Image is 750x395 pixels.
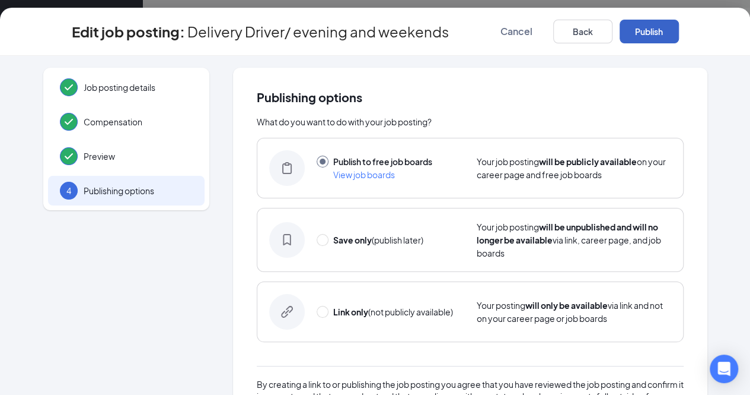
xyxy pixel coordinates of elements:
[333,235,423,245] span: (publish later)
[62,115,76,129] svg: Checkmark
[620,20,679,43] button: Publish
[84,150,193,162] span: Preview
[257,116,432,127] span: What do you want to do with your job posting?
[710,355,738,383] div: Open Intercom Messenger
[84,116,193,128] span: Compensation
[84,185,193,197] span: Publishing options
[257,91,684,103] span: Publishing options
[477,222,661,258] span: Your job posting via link, career page, and job boards
[281,162,293,174] svg: BoardIcon
[525,300,608,311] strong: will only be available
[477,300,663,324] span: Your posting via link and not on your career page or job boards
[333,306,453,317] span: (not publicly available)
[62,149,76,163] svg: Checkmark
[281,306,293,318] svg: LinkOnlyIcon
[487,20,546,43] button: Cancel
[66,185,71,197] span: 4
[500,26,532,37] span: Cancel
[333,169,395,180] span: View job boards
[333,306,368,317] strong: Link only
[477,156,666,180] span: Your job posting on your career page and free job boards
[333,235,372,245] strong: Save only
[281,234,293,246] svg: SaveOnlyIcon
[72,21,185,42] h3: Edit job posting:
[477,222,658,245] strong: will be unpublished and will no longer be available
[84,81,193,93] span: Job posting details
[539,156,637,167] strong: will be publicly available
[187,26,449,37] span: Delivery Driver/ evening and weekends
[62,80,76,94] svg: Checkmark
[553,20,612,43] button: Back
[333,156,432,167] span: Publish to free job boards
